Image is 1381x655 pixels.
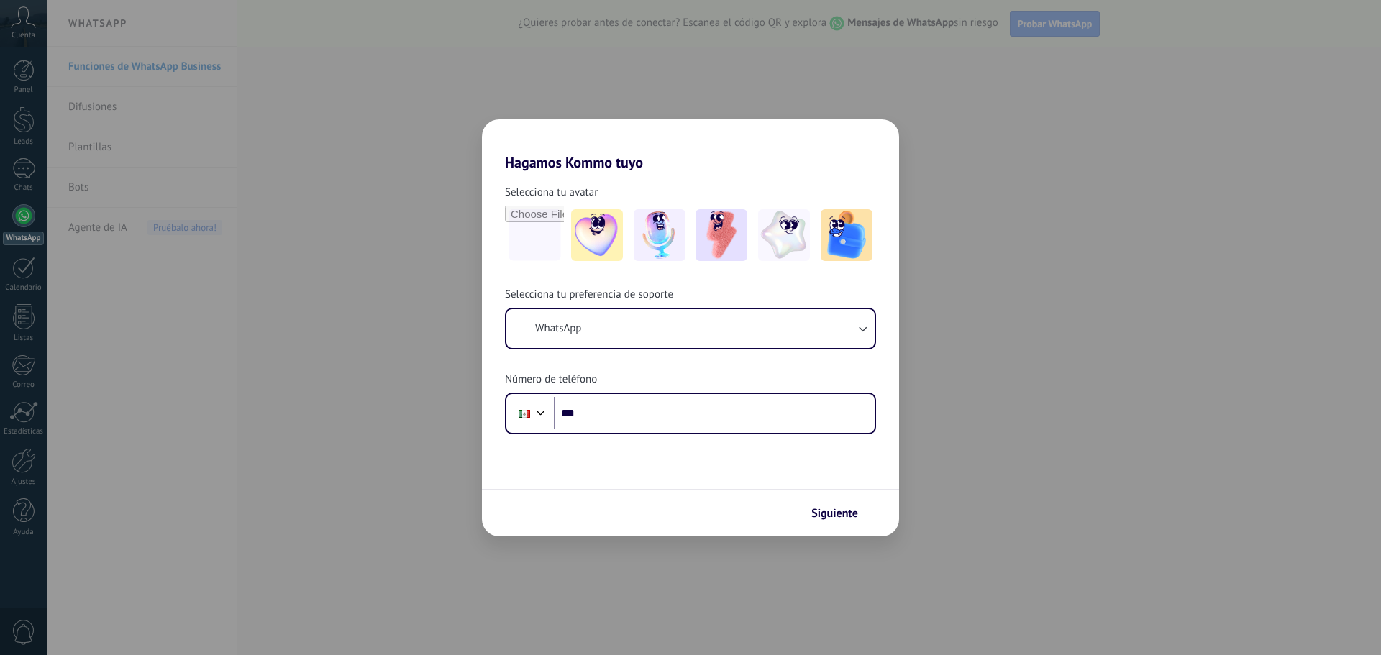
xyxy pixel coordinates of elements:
img: -1.jpeg [571,209,623,261]
img: -2.jpeg [634,209,685,261]
span: Siguiente [811,508,858,518]
img: -3.jpeg [696,209,747,261]
span: WhatsApp [535,321,581,336]
h2: Hagamos Kommo tuyo [482,119,899,171]
img: -5.jpeg [821,209,872,261]
button: WhatsApp [506,309,875,348]
span: Selecciona tu avatar [505,185,598,200]
div: Mexico: + 52 [511,398,538,429]
button: Siguiente [805,501,878,526]
span: Número de teléfono [505,372,597,387]
span: Selecciona tu preferencia de soporte [505,288,673,302]
img: -4.jpeg [758,209,810,261]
